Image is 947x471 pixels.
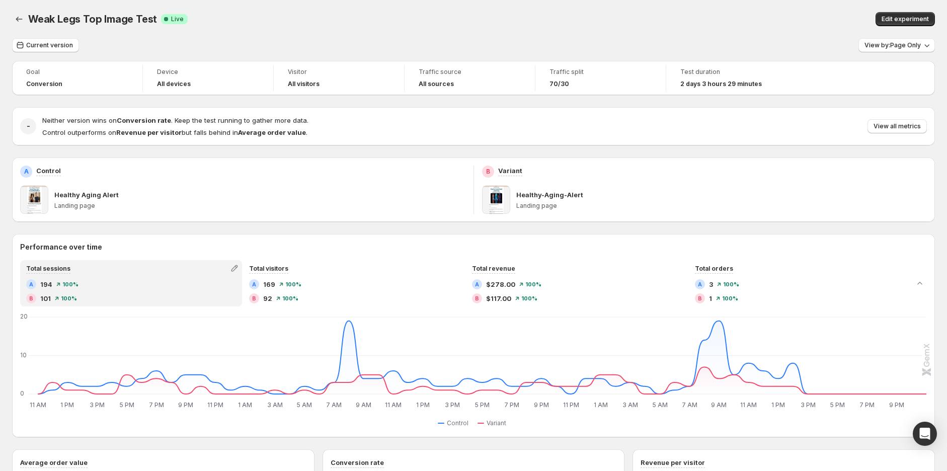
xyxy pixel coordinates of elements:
span: 3 [709,279,713,289]
span: 100 % [525,281,541,287]
span: 100 % [61,295,77,301]
text: 3 PM [445,401,460,409]
text: 3 PM [90,401,105,409]
span: Test duration [680,68,783,76]
span: Weak Legs Top Image Test [28,13,157,25]
span: Device [157,68,259,76]
a: GoalConversion [26,67,128,89]
a: DeviceAll devices [157,67,259,89]
span: Variant [487,419,506,427]
text: 3 PM [801,401,816,409]
h4: All visitors [288,80,320,88]
h4: All sources [419,80,454,88]
button: Edit experiment [876,12,935,26]
span: 2 days 3 hours 29 minutes [680,80,762,88]
span: Total orders [695,265,733,272]
span: Control outperforms on but falls behind in . [42,128,307,136]
h2: Performance over time [20,242,927,252]
h2: A [698,281,702,287]
text: 5 AM [297,401,312,409]
button: Variant [478,417,510,429]
a: VisitorAll visitors [288,67,390,89]
h2: B [252,295,256,301]
p: Control [36,166,61,176]
span: 101 [40,293,51,303]
span: 1 [709,293,712,303]
p: Landing page [516,202,927,210]
img: Healthy-Aging-Alert [482,186,510,214]
text: 7 PM [860,401,875,409]
button: View all metrics [867,119,927,133]
span: 70/30 [549,80,569,88]
h4: All devices [157,80,191,88]
text: 7 PM [149,401,164,409]
text: 1 PM [61,401,74,409]
text: 1 AM [238,401,252,409]
button: Control [438,417,472,429]
h2: B [486,168,490,176]
span: Total revenue [472,265,515,272]
span: Edit experiment [882,15,929,23]
text: 7 PM [504,401,519,409]
button: View by:Page Only [858,38,935,52]
text: 7 AM [326,401,342,409]
span: 92 [263,293,272,303]
strong: Revenue per visitor [116,128,182,136]
button: Back [12,12,26,26]
span: $278.00 [486,279,515,289]
h3: Average order value [20,457,88,467]
span: 194 [40,279,52,289]
text: 5 AM [652,401,668,409]
text: 7 AM [682,401,697,409]
h2: B [475,295,479,301]
strong: Conversion rate [117,116,171,124]
span: Control [447,419,468,427]
span: 100 % [62,281,78,287]
span: Goal [26,68,128,76]
text: 3 AM [267,401,283,409]
span: 100 % [285,281,301,287]
a: Traffic sourceAll sources [419,67,521,89]
span: View all metrics [874,122,921,130]
span: 100 % [282,295,298,301]
span: View by: Page Only [864,41,921,49]
text: 3 AM [622,401,638,409]
text: 11 AM [385,401,402,409]
text: 9 PM [890,401,905,409]
span: Current version [26,41,73,49]
text: 10 [20,351,27,359]
span: Visitor [288,68,390,76]
text: 5 PM [475,401,490,409]
text: 11 AM [30,401,46,409]
h3: Conversion rate [331,457,384,467]
text: 1 AM [594,401,608,409]
h2: A [252,281,256,287]
text: 9 AM [356,401,371,409]
h2: B [29,295,33,301]
img: Healthy Aging Alert [20,186,48,214]
span: 100 % [722,295,738,301]
span: 100 % [521,295,537,301]
span: Live [171,15,184,23]
span: Traffic source [419,68,521,76]
span: $117.00 [486,293,511,303]
a: Traffic split70/30 [549,67,652,89]
text: 9 AM [712,401,727,409]
text: 20 [20,312,28,320]
span: Conversion [26,80,62,88]
text: 11 PM [207,401,223,409]
text: 9 PM [534,401,549,409]
div: Open Intercom Messenger [913,422,937,446]
span: Neither version wins on . Keep the test running to gather more data. [42,116,308,124]
h2: - [27,121,30,131]
text: 5 PM [119,401,134,409]
h2: A [24,168,29,176]
text: 9 PM [179,401,194,409]
text: 5 PM [830,401,845,409]
span: Total sessions [26,265,70,272]
h2: A [475,281,479,287]
p: Landing page [54,202,465,210]
p: Variant [498,166,522,176]
span: Total visitors [249,265,288,272]
text: 1 PM [772,401,785,409]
